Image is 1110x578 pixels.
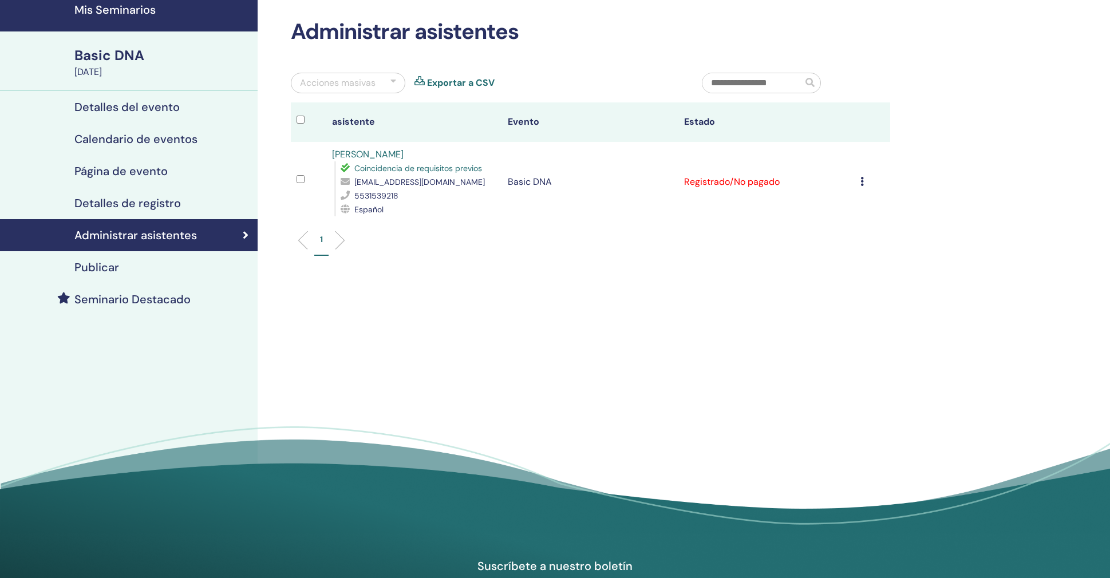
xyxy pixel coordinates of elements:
[354,177,485,187] span: [EMAIL_ADDRESS][DOMAIN_NAME]
[427,76,495,90] a: Exportar a CSV
[74,164,168,178] h4: Página de evento
[502,102,678,142] th: Evento
[300,76,376,90] div: Acciones masivas
[74,196,181,210] h4: Detalles de registro
[74,228,197,242] h4: Administrar asistentes
[74,292,191,306] h4: Seminario Destacado
[678,102,855,142] th: Estado
[423,559,688,573] h4: Suscríbete a nuestro boletín
[74,65,251,79] div: [DATE]
[291,19,890,45] h2: Administrar asistentes
[74,100,180,114] h4: Detalles del evento
[354,191,398,201] span: 5531539218
[320,233,323,246] p: 1
[332,148,404,160] a: [PERSON_NAME]
[68,46,258,79] a: Basic DNA[DATE]
[502,142,678,222] td: Basic DNA
[74,260,119,274] h4: Publicar
[354,204,384,215] span: Español
[74,46,251,65] div: Basic DNA
[354,163,482,173] span: Coincidencia de requisitos previos
[326,102,503,142] th: asistente
[74,132,197,146] h4: Calendario de eventos
[74,3,251,17] h4: Mis Seminarios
